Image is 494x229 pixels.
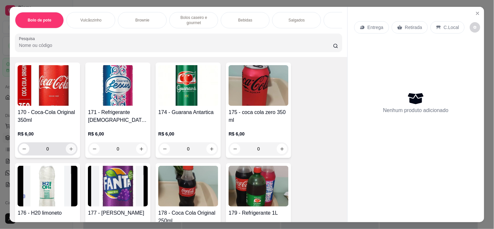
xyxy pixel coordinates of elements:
[88,209,148,217] h4: 177 - [PERSON_NAME]
[277,144,287,154] button: increase-product-quantity
[229,166,289,207] img: product-image
[444,24,459,31] p: C.Local
[19,42,333,49] input: Pesquisa
[18,108,78,124] h4: 170 - Coca-Cola Original 350ml
[18,65,78,106] img: product-image
[470,22,480,33] button: decrease-product-quantity
[368,24,384,31] p: Entrega
[158,131,218,137] p: R$ 6,00
[175,15,213,25] p: Bolos caseiro e gourmet
[18,166,78,207] img: product-image
[229,131,289,137] p: R$ 6,00
[28,18,51,23] p: Bolo de pote
[18,209,78,217] h4: 176 - H20 limoneto
[88,166,148,207] img: product-image
[88,65,148,106] img: product-image
[158,166,218,207] img: product-image
[158,209,218,225] h4: 178 - Coca Cola Original 250ml
[238,18,252,23] p: Bebidas
[158,65,218,106] img: product-image
[88,108,148,124] h4: 171 - Refrigerante [DEMOGRAPHIC_DATA] Guaraná Lata 350ml
[88,131,148,137] p: R$ 6,00
[136,144,147,154] button: increase-product-quantity
[135,18,149,23] p: Brownie
[289,18,305,23] p: Salgados
[405,24,422,31] p: Retirada
[229,209,289,217] h4: 179 - Refrigerante 1L
[229,65,289,106] img: product-image
[383,107,449,114] p: Nenhum produto adicionado
[206,144,217,154] button: increase-product-quantity
[230,144,240,154] button: decrease-product-quantity
[80,18,102,23] p: Vulcãozinho
[158,108,218,116] h4: 174 - Guarana Antartica
[160,144,170,154] button: decrease-product-quantity
[473,8,483,19] button: Close
[229,108,289,124] h4: 175 - coca cola zero 350 ml
[66,144,76,154] button: increase-product-quantity
[19,144,29,154] button: decrease-product-quantity
[18,131,78,137] p: R$ 6,00
[19,36,37,41] label: Pesquisa
[89,144,100,154] button: decrease-product-quantity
